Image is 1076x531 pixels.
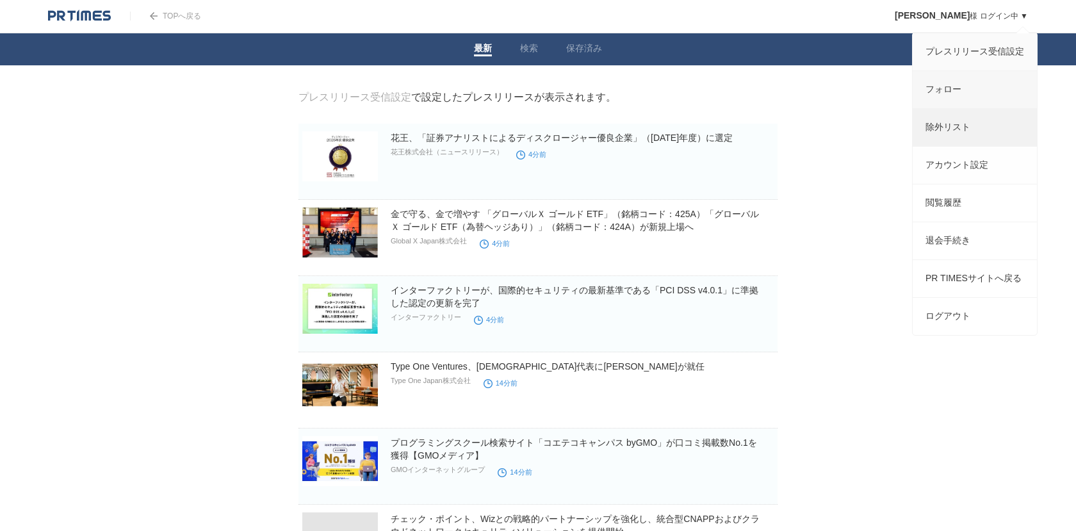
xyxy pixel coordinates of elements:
[391,147,503,157] p: 花王株式会社（ニュースリリース）
[391,313,461,322] p: インターファクトリー
[520,43,538,56] a: 検索
[484,379,518,387] time: 14分前
[913,298,1037,335] a: ログアウト
[298,92,411,102] a: プレスリリース受信設定
[302,436,378,486] img: プログラミングスクール検索サイト「コエテコキャンパス byGMO」が口コミ掲載数No.1を獲得【GMOメディア】
[130,12,201,20] a: TOPへ戻る
[302,131,378,181] img: 花王、「証券アナリストによるディスクロージャー優良企業」（2025年度）に選定
[516,151,546,158] time: 4分前
[302,360,378,410] img: Type One Ventures、日本法人代表に廣島竜太郎氏が就任
[498,468,532,476] time: 14分前
[480,240,510,247] time: 4分前
[913,184,1037,222] a: 閲覧履歴
[895,10,970,20] span: [PERSON_NAME]
[895,12,1028,20] a: [PERSON_NAME]様 ログイン中 ▼
[391,209,759,232] a: 金で守る、金で増やす 「グローバルＸ ゴールド ETF」（銘柄コード：425A）「グローバルＸ ゴールド ETF（為替ヘッジあり）」（銘柄コード：424A）が新規上場へ
[391,285,758,308] a: インターファクトリーが、国際的セキュリティの最新基準である「PCI DSS v4.0.1」に準拠した認定の更新を完了
[302,284,378,334] img: インターファクトリーが、国際的セキュリティの最新基準である「PCI DSS v4.0.1」に準拠した認定の更新を完了
[913,260,1037,297] a: PR TIMESサイトへ戻る
[150,12,158,20] img: arrow.png
[391,361,705,372] a: Type One Ventures、[DEMOGRAPHIC_DATA]代表に[PERSON_NAME]が就任
[298,91,616,104] div: で設定したプレスリリースが表示されます。
[391,465,485,475] p: GMOインターネットグループ
[391,236,467,246] p: Global X Japan株式会社
[474,43,492,56] a: 最新
[474,316,504,323] time: 4分前
[913,109,1037,146] a: 除外リスト
[391,133,733,143] a: 花王、「証券アナリストによるディスクロージャー優良企業」（[DATE]年度）に選定
[302,208,378,257] img: 金で守る、金で増やす 「グローバルＸ ゴールド ETF」（銘柄コード：425A）「グローバルＸ ゴールド ETF（為替ヘッジあり）」（銘柄コード：424A）が新規上場へ
[913,222,1037,259] a: 退会手続き
[48,10,111,22] img: logo.png
[391,376,471,386] p: Type One Japan株式会社
[913,71,1037,108] a: フォロー
[391,437,757,461] a: プログラミングスクール検索サイト「コエテコキャンパス byGMO」が口コミ掲載数No.1を獲得【GMOメディア】
[566,43,602,56] a: 保存済み
[913,33,1037,70] a: プレスリリース受信設定
[913,147,1037,184] a: アカウント設定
